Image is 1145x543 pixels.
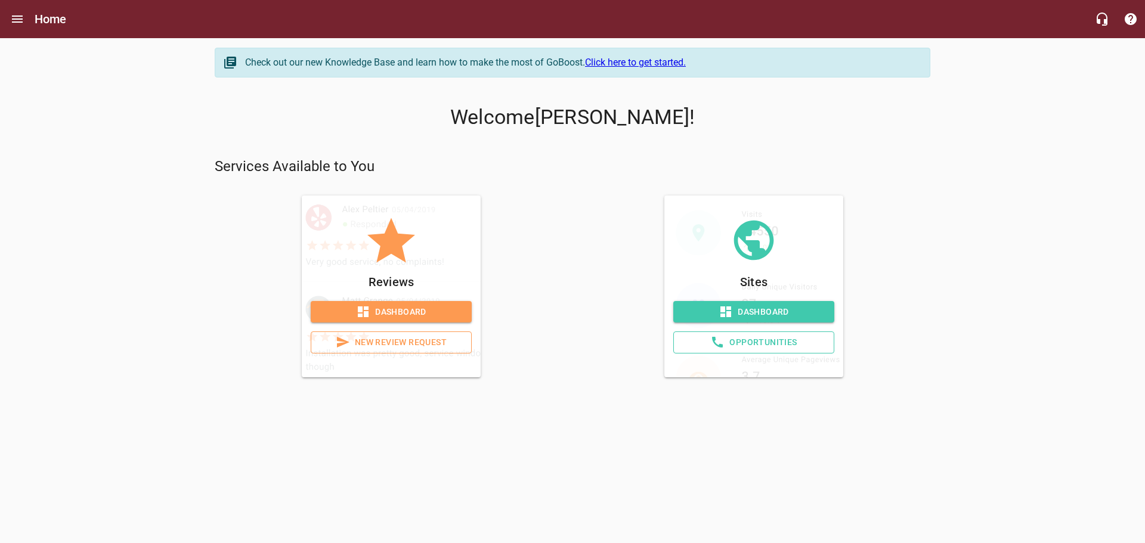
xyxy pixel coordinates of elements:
[673,272,834,291] p: Sites
[35,10,67,29] h6: Home
[1116,5,1145,33] button: Support Portal
[311,301,472,323] a: Dashboard
[320,305,462,319] span: Dashboard
[215,106,930,129] p: Welcome [PERSON_NAME] !
[321,335,462,350] span: New Review Request
[3,5,32,33] button: Open drawer
[311,331,472,353] a: New Review Request
[585,57,686,68] a: Click here to get started.
[673,331,834,353] a: Opportunities
[215,157,930,176] p: Services Available to You
[683,335,824,350] span: Opportunities
[1088,5,1116,33] button: Live Chat
[311,272,472,291] p: Reviews
[245,55,918,70] div: Check out our new Knowledge Base and learn how to make the most of GoBoost.
[673,301,834,323] a: Dashboard
[683,305,825,319] span: Dashboard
